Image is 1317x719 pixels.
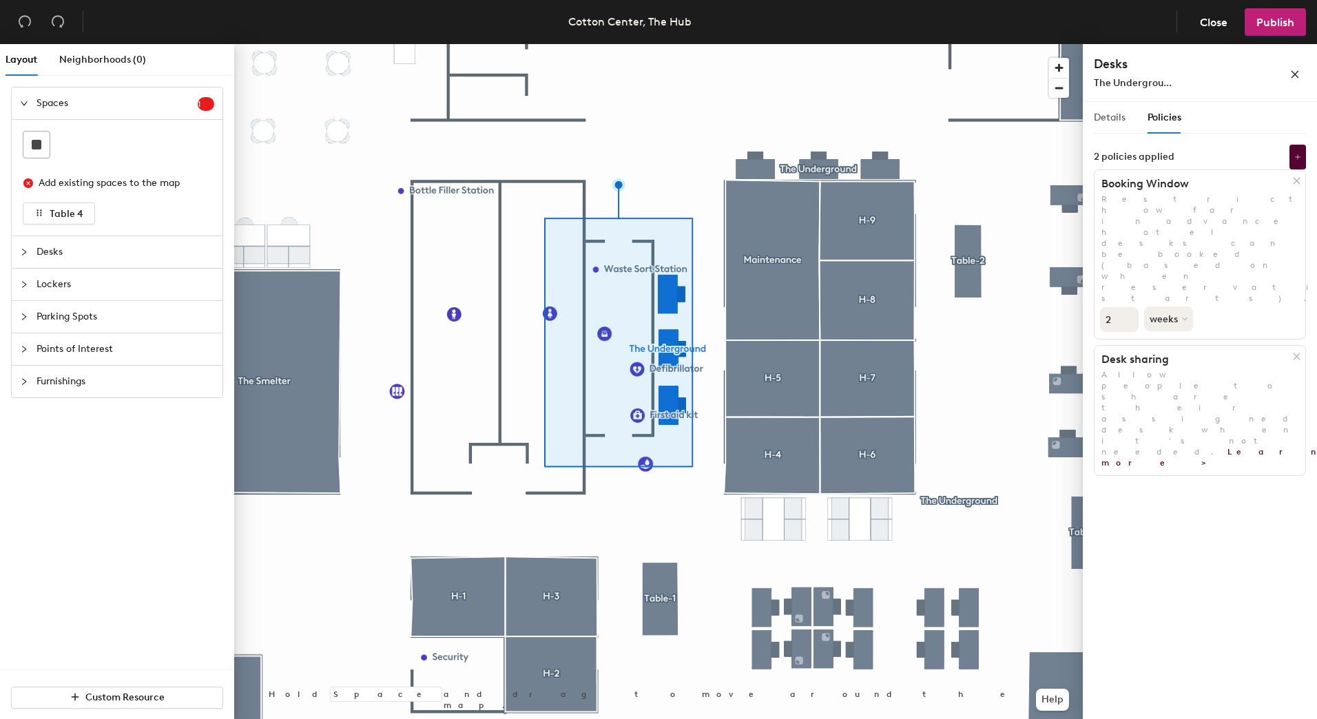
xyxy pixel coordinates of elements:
[1094,112,1126,123] span: Details
[1144,306,1193,331] button: weeks
[37,269,214,300] span: Lockers
[37,333,214,365] span: Points of Interest
[37,236,214,268] span: Desks
[1200,16,1227,29] span: Close
[198,97,214,111] sup: 1
[1245,8,1306,36] button: Publish
[1148,112,1181,123] span: Policies
[11,8,39,36] button: Undo (⌘ + Z)
[1036,689,1069,711] button: Help
[1095,177,1293,191] h1: Booking Window
[1094,55,1245,73] h4: Desks
[20,345,28,353] span: collapsed
[1095,353,1293,366] h1: Desk sharing
[1188,8,1239,36] button: Close
[1094,77,1172,89] span: The Undergrou...
[37,366,214,397] span: Furnishings
[1094,152,1174,163] div: 2 policies applied
[50,208,83,220] span: Table 4
[1256,16,1294,29] span: Publish
[20,313,28,321] span: collapsed
[6,54,37,65] span: Layout
[37,87,198,119] span: Spaces
[23,202,95,225] button: Table 4
[20,99,28,107] span: expanded
[59,54,146,65] span: Neighborhoods (0)
[37,301,214,333] span: Parking Spots
[20,248,28,256] span: collapsed
[44,8,72,36] button: Redo (⌘ + ⇧ + Z)
[11,687,223,709] button: Custom Resource
[20,377,28,386] span: collapsed
[23,178,33,188] span: close-circle
[1290,70,1300,79] span: close
[568,13,692,30] div: Cotton Center, The Hub
[1095,194,1305,304] p: Restrict how far in advance hotel desks can be booked (based on when reservation starts).
[85,691,165,703] span: Custom Resource
[20,280,28,289] span: collapsed
[198,99,214,109] span: 1
[18,14,32,28] span: undo
[39,176,203,191] div: Add existing spaces to the map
